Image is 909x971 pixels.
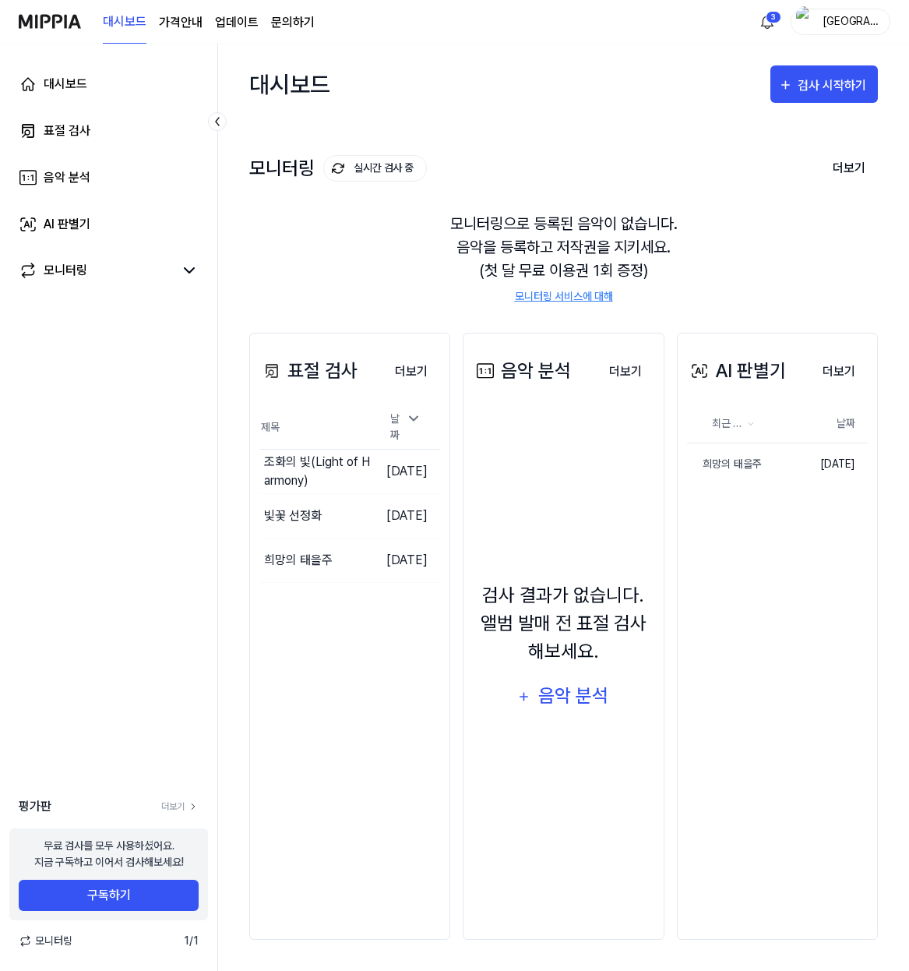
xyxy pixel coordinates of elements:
[755,9,780,34] button: 알림3
[332,162,345,175] img: monitoring Icon
[507,678,619,715] button: 음악 분석
[473,581,654,666] div: 검사 결과가 없습니다. 앨범 발매 전 표절 검사 해보세요.
[44,75,87,94] div: 대시보드
[810,355,868,387] a: 더보기
[597,355,654,387] a: 더보기
[382,355,440,387] a: 더보기
[19,933,72,949] span: 모니터링
[9,206,208,243] a: AI 판별기
[259,405,372,450] th: 제목
[473,357,571,385] div: 음악 분석
[34,838,184,870] div: 무료 검사를 모두 사용하셨어요. 지금 구독하고 이어서 검사해보세요!
[819,12,880,30] div: [GEOGRAPHIC_DATA]
[372,450,440,494] td: [DATE]
[777,405,868,443] th: 날짜
[161,800,199,814] a: 더보기
[382,356,440,387] button: 더보기
[372,538,440,583] td: [DATE]
[264,551,333,570] div: 희망의 태을주
[19,797,51,816] span: 평가판
[323,155,427,182] button: 실시간 검사 중
[19,261,174,280] a: 모니터링
[264,453,372,490] div: 조화의 빛(Light of Harmony)
[44,122,90,140] div: 표절 검사
[9,112,208,150] a: 표절 검사
[810,356,868,387] button: 더보기
[19,880,199,911] button: 구독하기
[9,65,208,103] a: 대시보드
[687,443,777,485] a: 희망의 태을주
[770,65,878,103] button: 검사 시작하기
[249,59,330,109] div: 대시보드
[687,357,786,385] div: AI 판별기
[798,76,870,96] div: 검사 시작하기
[259,357,358,385] div: 표절 검사
[159,13,203,32] a: 가격안내
[515,288,613,305] a: 모니터링 서비스에 대해
[249,193,878,323] div: 모니터링으로 등록된 음악이 없습니다. 음악을 등록하고 저작권을 지키세요. (첫 달 무료 이용권 1회 증정)
[44,261,87,280] div: 모니터링
[820,152,878,185] button: 더보기
[9,159,208,196] a: 음악 분석
[184,933,199,949] span: 1 / 1
[384,406,428,448] div: 날짜
[758,12,777,31] img: 알림
[44,168,90,187] div: 음악 분석
[597,356,654,387] button: 더보기
[264,507,322,525] div: 빛꽃 선정화
[766,11,781,23] div: 3
[791,9,890,35] button: profile[GEOGRAPHIC_DATA]
[537,681,611,711] div: 음악 분석
[271,13,315,32] a: 문의하기
[372,494,440,538] td: [DATE]
[103,1,146,44] a: 대시보드
[687,456,762,472] div: 희망의 태을주
[44,215,90,234] div: AI 판별기
[777,443,868,485] td: [DATE]
[249,155,427,182] div: 모니터링
[215,13,259,32] a: 업데이트
[796,6,815,37] img: profile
